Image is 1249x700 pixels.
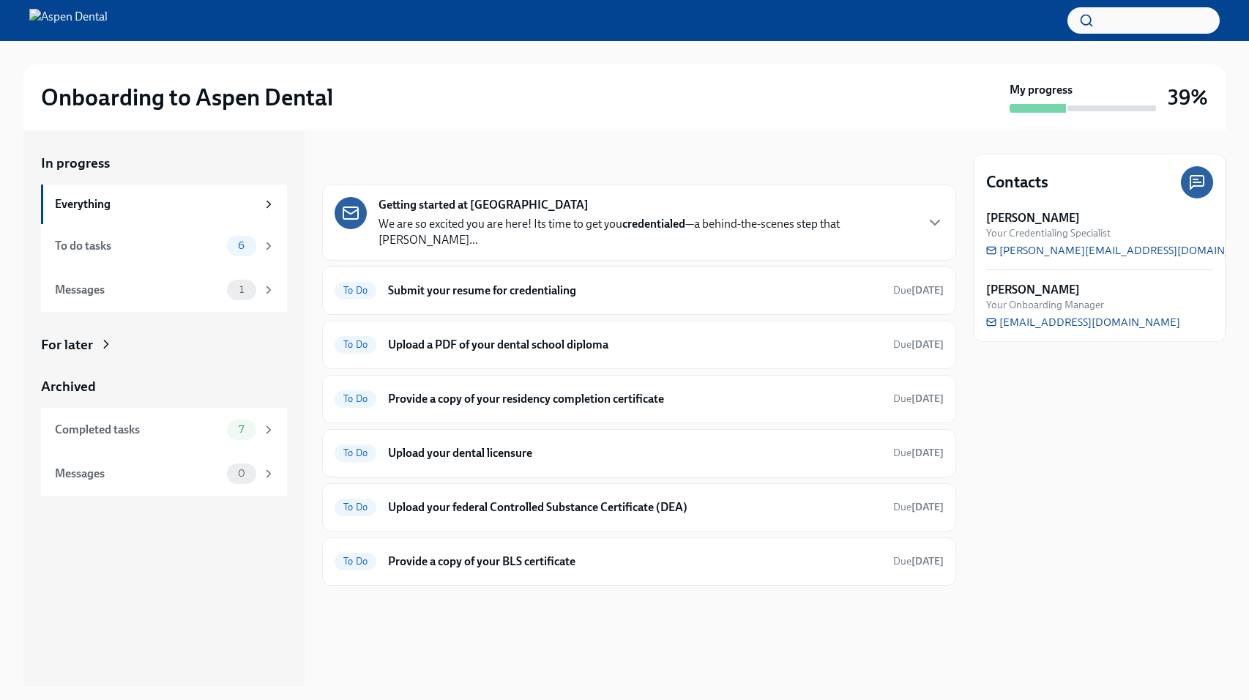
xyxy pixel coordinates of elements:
[893,446,944,460] span: September 25th, 2025 10:00
[911,338,944,351] strong: [DATE]
[1168,84,1208,111] h3: 39%
[893,392,944,406] span: September 25th, 2025 10:00
[388,554,881,570] h6: Provide a copy of your BLS certificate
[388,391,881,407] h6: Provide a copy of your residency completion certificate
[893,447,944,459] span: Due
[335,339,376,350] span: To Do
[335,442,944,465] a: To DoUpload your dental licensureDue[DATE]
[229,240,253,251] span: 6
[335,285,376,296] span: To Do
[41,335,287,354] a: For later
[335,279,944,302] a: To DoSubmit your resume for credentialingDue[DATE]
[41,452,287,496] a: Messages0
[893,555,944,567] span: Due
[986,282,1080,298] strong: [PERSON_NAME]
[986,298,1104,312] span: Your Onboarding Manager
[55,238,221,254] div: To do tasks
[335,502,376,513] span: To Do
[230,424,253,435] span: 7
[41,377,287,396] a: Archived
[986,210,1080,226] strong: [PERSON_NAME]
[893,283,944,297] span: September 25th, 2025 10:00
[41,335,93,354] div: For later
[41,154,287,173] a: In progress
[55,282,221,298] div: Messages
[41,185,287,224] a: Everything
[379,216,914,248] p: We are so excited you are here! Its time to get you —a behind-the-scenes step that [PERSON_NAME]...
[622,217,685,231] strong: credentialed
[322,154,391,173] div: In progress
[893,338,944,351] span: September 25th, 2025 10:00
[893,501,944,513] span: Due
[335,550,944,573] a: To DoProvide a copy of your BLS certificateDue[DATE]
[335,556,376,567] span: To Do
[379,197,589,213] strong: Getting started at [GEOGRAPHIC_DATA]
[41,408,287,452] a: Completed tasks7
[229,468,254,479] span: 0
[986,315,1180,329] a: [EMAIL_ADDRESS][DOMAIN_NAME]
[893,554,944,568] span: September 25th, 2025 10:00
[986,226,1111,240] span: Your Credentialing Specialist
[388,283,881,299] h6: Submit your resume for credentialing
[388,499,881,515] h6: Upload your federal Controlled Substance Certificate (DEA)
[41,268,287,312] a: Messages1
[986,171,1048,193] h4: Contacts
[41,83,333,112] h2: Onboarding to Aspen Dental
[55,422,221,438] div: Completed tasks
[231,284,253,295] span: 1
[911,392,944,405] strong: [DATE]
[893,500,944,514] span: September 25th, 2025 10:00
[55,196,256,212] div: Everything
[55,466,221,482] div: Messages
[911,447,944,459] strong: [DATE]
[29,9,108,32] img: Aspen Dental
[335,496,944,519] a: To DoUpload your federal Controlled Substance Certificate (DEA)Due[DATE]
[335,333,944,357] a: To DoUpload a PDF of your dental school diplomaDue[DATE]
[893,338,944,351] span: Due
[41,224,287,268] a: To do tasks6
[893,284,944,297] span: Due
[388,445,881,461] h6: Upload your dental licensure
[893,392,944,405] span: Due
[335,393,376,404] span: To Do
[1010,82,1073,98] strong: My progress
[911,284,944,297] strong: [DATE]
[335,447,376,458] span: To Do
[911,555,944,567] strong: [DATE]
[388,337,881,353] h6: Upload a PDF of your dental school diploma
[911,501,944,513] strong: [DATE]
[335,387,944,411] a: To DoProvide a copy of your residency completion certificateDue[DATE]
